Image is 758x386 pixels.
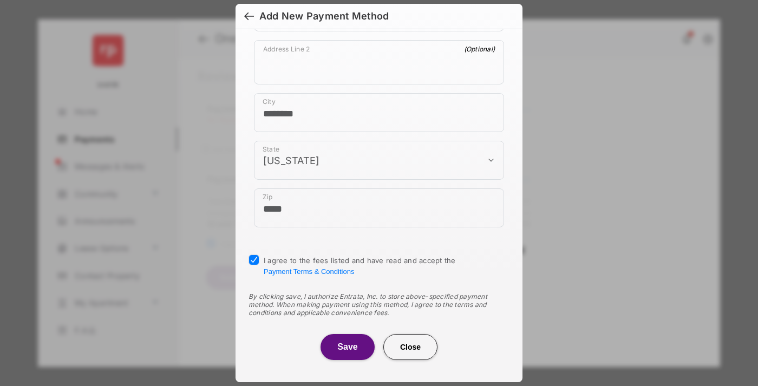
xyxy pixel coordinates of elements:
button: Save [321,334,375,360]
button: I agree to the fees listed and have read and accept the [264,267,354,276]
div: By clicking save, I authorize Entrata, Inc. to store above-specified payment method. When making ... [249,292,509,317]
div: payment_method_screening[postal_addresses][administrativeArea] [254,141,504,180]
div: payment_method_screening[postal_addresses][postalCode] [254,188,504,227]
div: payment_method_screening[postal_addresses][addressLine2] [254,40,504,84]
div: Add New Payment Method [259,10,389,22]
button: Close [383,334,437,360]
span: I agree to the fees listed and have read and accept the [264,256,456,276]
div: payment_method_screening[postal_addresses][locality] [254,93,504,132]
